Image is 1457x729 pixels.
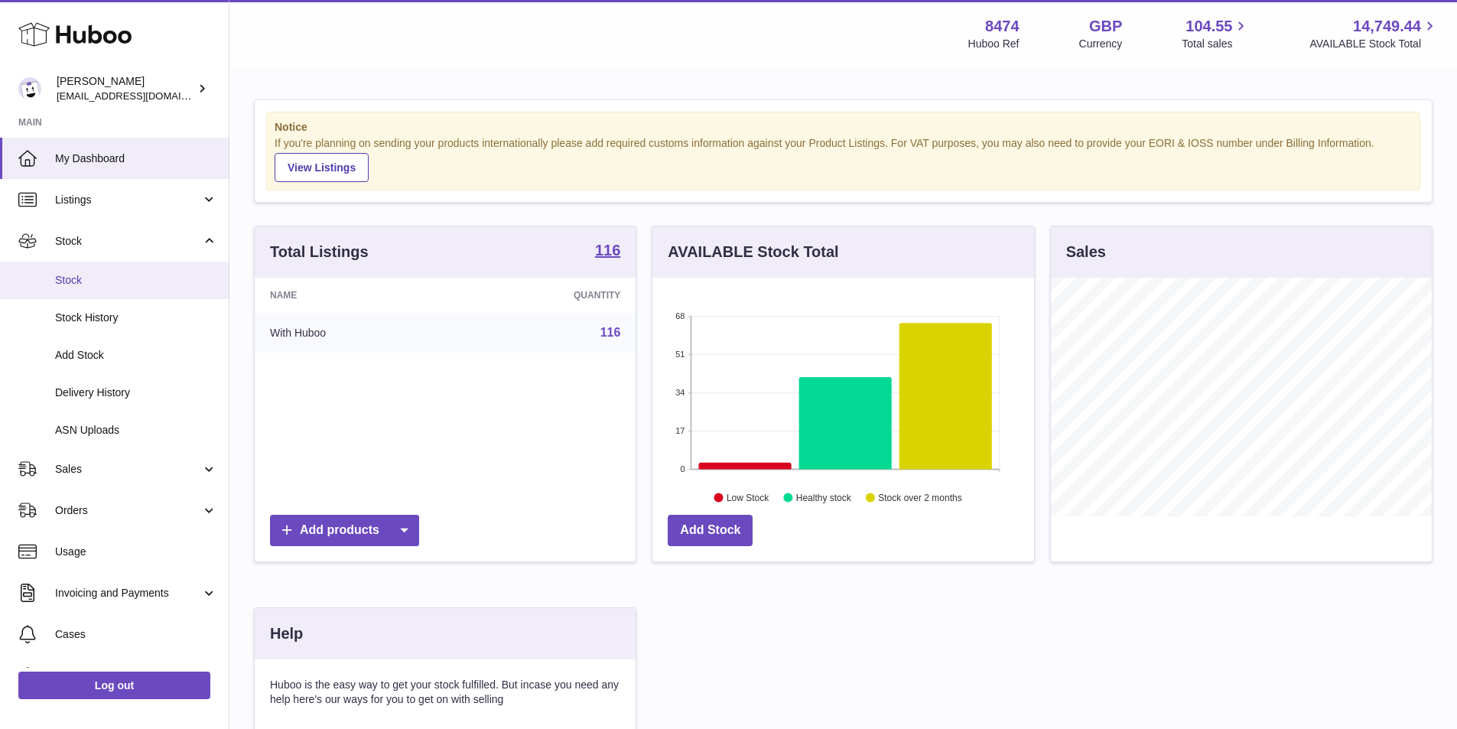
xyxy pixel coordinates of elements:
[1309,37,1439,51] span: AVAILABLE Stock Total
[270,242,369,262] h3: Total Listings
[55,234,201,249] span: Stock
[1309,16,1439,51] a: 14,749.44 AVAILABLE Stock Total
[985,16,1020,37] strong: 8474
[55,545,217,559] span: Usage
[55,311,217,325] span: Stock History
[1353,16,1421,37] span: 14,749.44
[255,278,456,313] th: Name
[727,492,769,503] text: Low Stock
[1079,37,1123,51] div: Currency
[1182,37,1250,51] span: Total sales
[55,423,217,438] span: ASN Uploads
[255,313,456,353] td: With Huboo
[456,278,636,313] th: Quantity
[595,242,620,261] a: 116
[1182,16,1250,51] a: 104.55 Total sales
[1066,242,1106,262] h3: Sales
[57,74,194,103] div: [PERSON_NAME]
[668,242,838,262] h3: AVAILABLE Stock Total
[270,678,620,707] p: Huboo is the easy way to get your stock fulfilled. But incase you need any help here's our ways f...
[55,627,217,642] span: Cases
[275,136,1412,182] div: If you're planning on sending your products internationally please add required customs informati...
[968,37,1020,51] div: Huboo Ref
[55,348,217,363] span: Add Stock
[275,120,1412,135] strong: Notice
[1089,16,1122,37] strong: GBP
[681,464,685,474] text: 0
[18,77,41,100] img: orders@neshealth.com
[55,193,201,207] span: Listings
[676,350,685,359] text: 51
[1185,16,1232,37] span: 104.55
[676,311,685,321] text: 68
[676,426,685,435] text: 17
[55,503,201,518] span: Orders
[796,492,852,503] text: Healthy stock
[275,153,369,182] a: View Listings
[55,462,201,477] span: Sales
[600,326,621,339] a: 116
[879,492,962,503] text: Stock over 2 months
[676,388,685,397] text: 34
[18,672,210,699] a: Log out
[55,273,217,288] span: Stock
[55,586,201,600] span: Invoicing and Payments
[270,515,419,546] a: Add products
[595,242,620,258] strong: 116
[55,151,217,166] span: My Dashboard
[55,386,217,400] span: Delivery History
[57,89,225,102] span: [EMAIL_ADDRESS][DOMAIN_NAME]
[668,515,753,546] a: Add Stock
[270,623,303,644] h3: Help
